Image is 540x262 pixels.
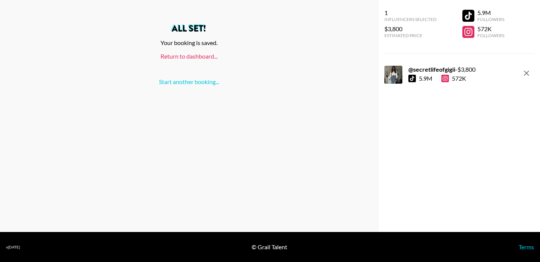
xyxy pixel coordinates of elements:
strong: @ secretlifeofgigii [408,66,455,73]
a: Terms [519,243,534,250]
div: 5.9M [419,75,432,82]
div: - $ 3,800 [408,66,475,73]
div: v [DATE] [6,245,20,250]
a: Start another booking... [159,78,219,85]
div: $3,800 [384,25,436,33]
div: 572K [441,75,466,82]
div: Estimated Price [384,33,436,38]
div: Followers [477,17,504,22]
div: 572K [477,25,504,33]
div: Influencers Selected [384,17,436,22]
div: 5.9M [477,9,504,17]
button: remove [519,66,534,81]
div: © Grail Talent [252,243,287,251]
div: 1 [384,9,436,17]
div: Your booking is saved. [6,39,372,47]
h2: All set! [6,24,372,33]
div: Followers [477,33,504,38]
a: Return to dashboard... [160,53,217,60]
